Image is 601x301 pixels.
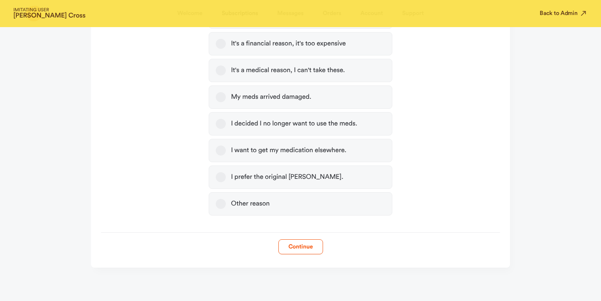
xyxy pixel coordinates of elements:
[231,146,346,155] div: I want to get my medication elsewhere.
[216,65,226,75] button: It's a medical reason, I can't take these.
[231,173,343,181] div: I prefer the original [PERSON_NAME].
[540,9,588,18] button: Back to Admin
[231,66,345,75] div: It's a medical reason, I can't take these.
[216,92,226,102] button: My meds arrived damaged.
[216,172,226,182] button: I prefer the original [PERSON_NAME].
[216,199,226,209] button: Other reason
[231,120,357,128] div: I decided I no longer want to use the meds.
[231,200,270,208] div: Other reason
[231,93,311,101] div: My meds arrived damaged.
[231,40,346,48] div: It's a financial reason, it's too expensive
[216,119,226,129] button: I decided I no longer want to use the meds.
[216,39,226,49] button: It's a financial reason, it's too expensive
[13,8,86,13] span: IMITATING USER
[216,145,226,156] button: I want to get my medication elsewhere.
[278,239,323,254] button: Continue
[13,13,86,19] strong: [PERSON_NAME] Cross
